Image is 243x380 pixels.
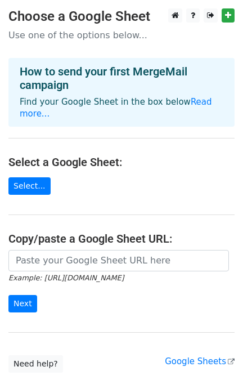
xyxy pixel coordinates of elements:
[8,232,235,245] h4: Copy/paste a Google Sheet URL:
[165,356,235,366] a: Google Sheets
[8,274,124,282] small: Example: [URL][DOMAIN_NAME]
[20,96,223,120] p: Find your Google Sheet in the box below
[8,250,229,271] input: Paste your Google Sheet URL here
[8,8,235,25] h3: Choose a Google Sheet
[20,65,223,92] h4: How to send your first MergeMail campaign
[8,155,235,169] h4: Select a Google Sheet:
[8,355,63,373] a: Need help?
[8,295,37,312] input: Next
[8,177,51,195] a: Select...
[20,97,212,119] a: Read more...
[8,29,235,41] p: Use one of the options below...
